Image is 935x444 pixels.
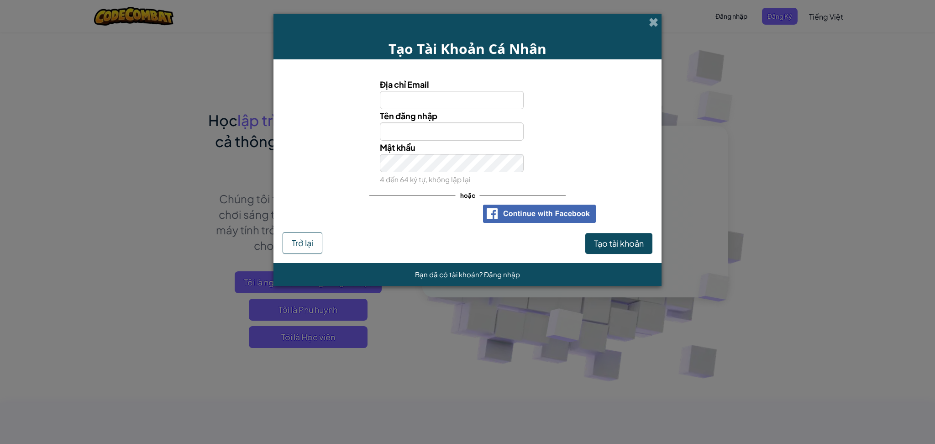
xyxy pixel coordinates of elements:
[415,270,484,279] span: Bạn đã có tài khoản?
[456,189,480,202] span: hoặc
[283,232,322,254] button: Trở lại
[292,238,313,248] span: Trở lại
[483,205,596,223] img: facebook_sso_button2.png
[380,79,429,90] span: Địa chỉ Email
[389,39,546,58] span: Tạo Tài Khoản Cá Nhân
[484,270,520,279] a: Đăng nhập
[585,233,652,254] button: Tạo tài khoản
[335,204,478,224] iframe: Nút Đăng nhập bằng Google
[594,238,644,248] span: Tạo tài khoản
[380,142,415,153] span: Mật khẩu
[380,175,471,184] small: 4 đến 64 ký tự, không lặp lại
[380,111,437,121] span: Tên đăng nhập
